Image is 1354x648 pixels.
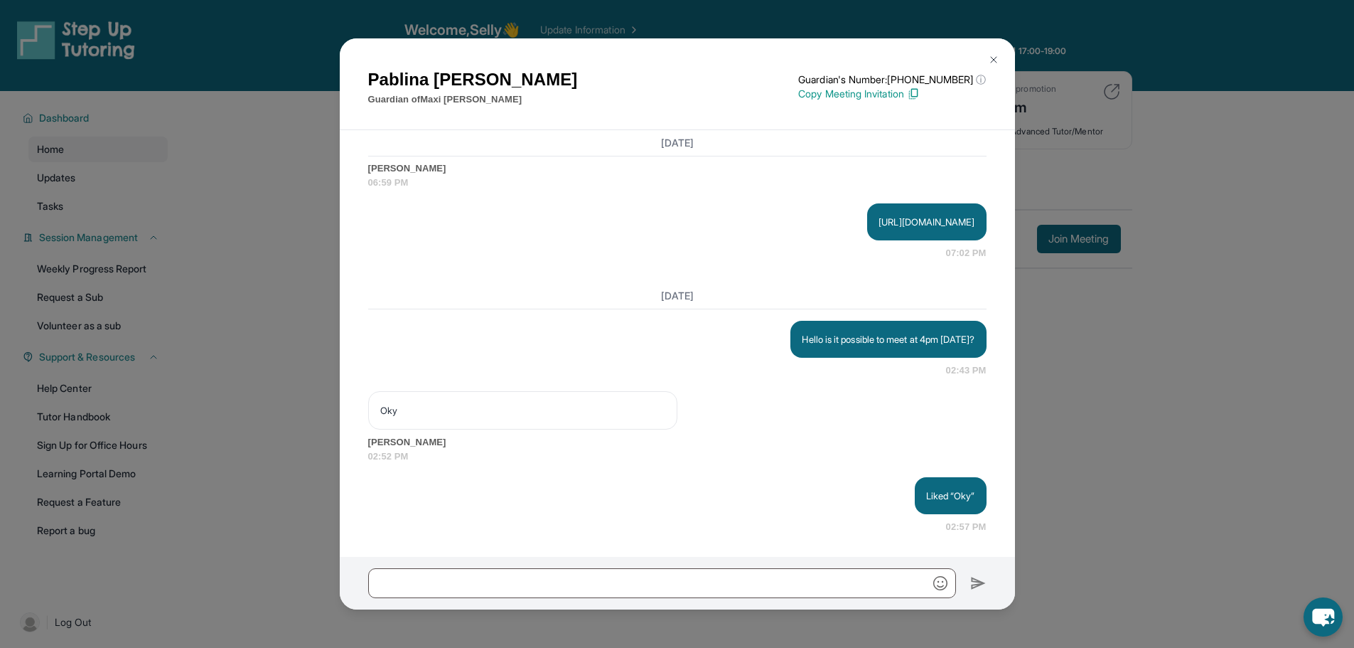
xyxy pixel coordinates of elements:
[368,136,987,150] h3: [DATE]
[879,215,974,229] p: [URL][DOMAIN_NAME]
[933,576,947,590] img: Emoji
[368,435,987,450] span: [PERSON_NAME]
[802,332,974,346] p: Hello is it possible to meet at 4pm [DATE]?
[946,363,987,378] span: 02:43 PM
[976,73,986,87] span: ⓘ
[1304,597,1343,637] button: chat-button
[798,87,986,101] p: Copy Meeting Invitation
[946,520,987,534] span: 02:57 PM
[907,87,920,100] img: Copy Icon
[988,54,999,65] img: Close Icon
[946,246,987,260] span: 07:02 PM
[798,73,986,87] p: Guardian's Number: [PHONE_NUMBER]
[368,289,987,303] h3: [DATE]
[926,489,975,503] p: Liked “Oky”
[368,450,987,464] span: 02:52 PM
[970,575,987,592] img: Send icon
[368,161,987,176] span: [PERSON_NAME]
[368,92,578,107] p: Guardian of Maxi [PERSON_NAME]
[380,403,665,418] p: Oky
[368,176,987,190] span: 06:59 PM
[368,67,578,92] h1: Pablina [PERSON_NAME]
